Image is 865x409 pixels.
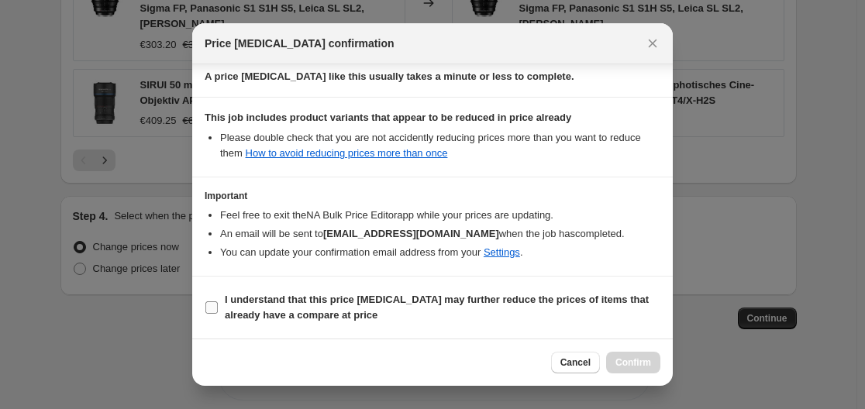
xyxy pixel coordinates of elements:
[246,147,448,159] a: How to avoid reducing prices more than once
[560,356,591,369] span: Cancel
[205,190,660,202] h3: Important
[225,294,649,321] b: I understand that this price [MEDICAL_DATA] may further reduce the prices of items that already h...
[205,112,571,123] b: This job includes product variants that appear to be reduced in price already
[220,245,660,260] li: You can update your confirmation email address from your .
[551,352,600,373] button: Cancel
[205,36,395,51] span: Price [MEDICAL_DATA] confirmation
[642,33,663,54] button: Close
[220,130,660,161] li: Please double check that you are not accidently reducing prices more than you want to reduce them
[205,70,574,82] b: A price [MEDICAL_DATA] like this usually takes a minute or less to complete.
[220,226,660,242] li: An email will be sent to when the job has completed .
[323,228,499,239] b: [EMAIL_ADDRESS][DOMAIN_NAME]
[484,246,520,258] a: Settings
[220,208,660,223] li: Feel free to exit the NA Bulk Price Editor app while your prices are updating.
